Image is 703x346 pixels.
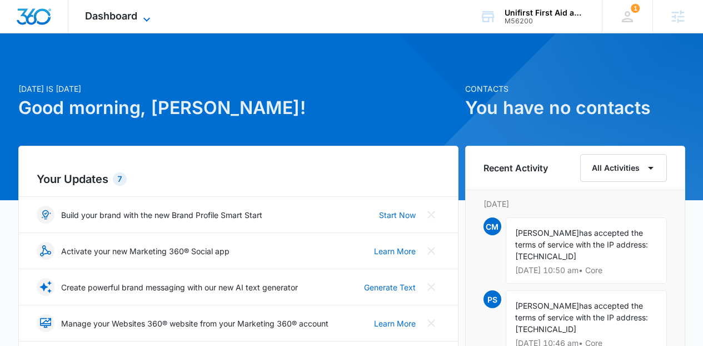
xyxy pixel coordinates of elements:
p: Contacts [465,83,685,95]
button: Close [422,242,440,260]
button: Close [422,278,440,296]
button: Close [422,206,440,224]
span: [PERSON_NAME] [515,301,579,310]
h6: Recent Activity [483,161,548,175]
p: Build your brand with the new Brand Profile Smart Start [61,209,262,221]
span: PS [483,290,501,308]
span: [PERSON_NAME] [515,228,579,238]
a: Learn More [374,245,416,257]
p: Manage your Websites 360® website from your Marketing 360® account [61,318,328,329]
p: Activate your new Marketing 360® Social app [61,245,230,257]
h2: Your Updates [37,171,440,187]
span: Dashboard [85,10,137,22]
div: account name [505,8,586,17]
span: [TECHNICAL_ID] [515,251,576,261]
div: 7 [113,172,127,186]
a: Start Now [379,209,416,221]
p: Create powerful brand messaging with our new AI text generator [61,281,298,293]
button: Close [422,314,440,332]
span: has accepted the terms of service with the IP address: [515,301,648,322]
p: [DATE] 10:50 am • Core [515,266,657,274]
h1: You have no contacts [465,95,685,121]
p: [DATE] is [DATE] [18,83,458,95]
h1: Good morning, [PERSON_NAME]! [18,95,458,121]
button: All Activities [580,154,667,182]
div: account id [505,17,586,25]
a: Learn More [374,318,416,329]
span: 1 [631,4,640,13]
p: [DATE] [483,198,667,210]
a: Generate Text [364,281,416,293]
span: CM [483,218,501,235]
span: has accepted the terms of service with the IP address: [515,228,648,249]
span: [TECHNICAL_ID] [515,324,576,334]
div: notifications count [631,4,640,13]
